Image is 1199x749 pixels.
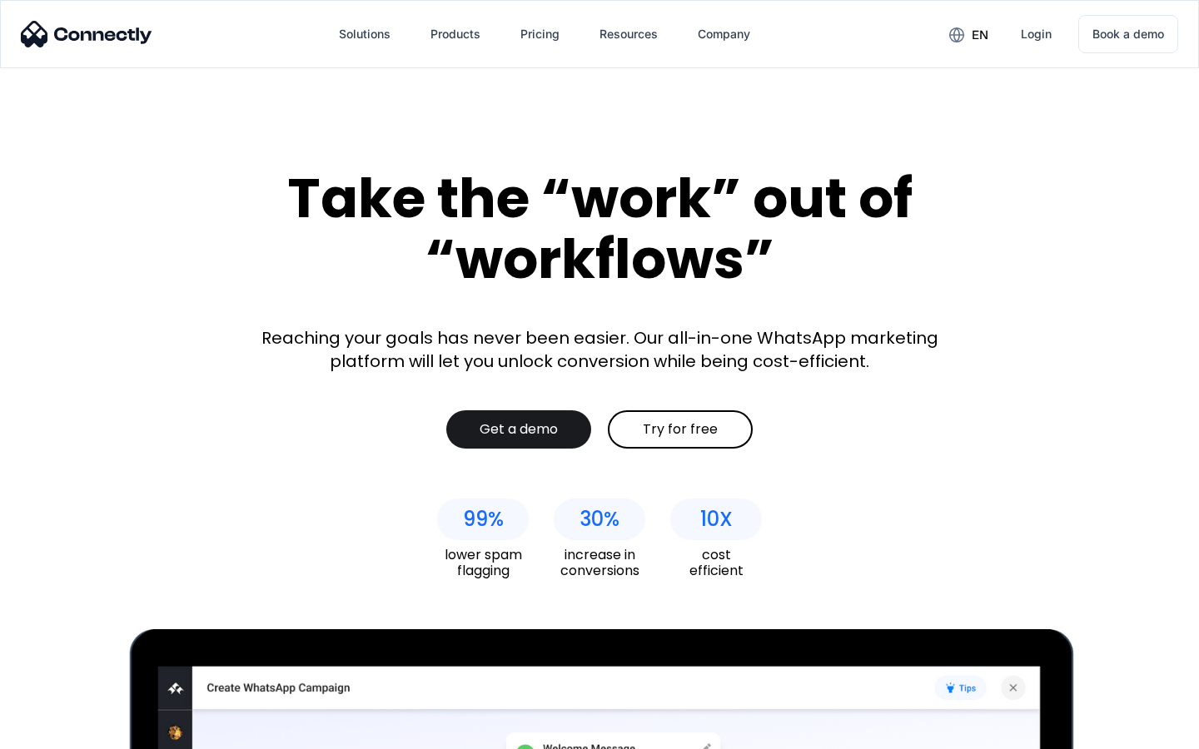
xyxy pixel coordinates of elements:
[700,508,733,531] div: 10X
[225,168,974,289] div: Take the “work” out of “workflows”
[21,21,152,47] img: Connectly Logo
[250,326,949,373] div: Reaching your goals has never been easier. Our all-in-one WhatsApp marketing platform will let yo...
[33,720,100,743] ul: Language list
[1021,22,1052,46] div: Login
[520,22,560,46] div: Pricing
[698,22,750,46] div: Company
[17,720,100,743] aside: Language selected: English
[417,14,494,54] div: Products
[463,508,504,531] div: 99%
[608,410,753,449] a: Try for free
[599,22,658,46] div: Resources
[1007,14,1065,54] a: Login
[507,14,573,54] a: Pricing
[339,22,391,46] div: Solutions
[580,508,619,531] div: 30%
[554,547,645,578] div: increase in conversions
[684,14,764,54] div: Company
[643,421,718,438] div: Try for free
[480,421,558,438] div: Get a demo
[972,23,988,47] div: en
[326,14,404,54] div: Solutions
[670,547,762,578] div: cost efficient
[936,22,1001,47] div: en
[446,410,591,449] a: Get a demo
[1078,15,1178,53] a: Book a demo
[430,22,480,46] div: Products
[586,14,671,54] div: Resources
[437,547,529,578] div: lower spam flagging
